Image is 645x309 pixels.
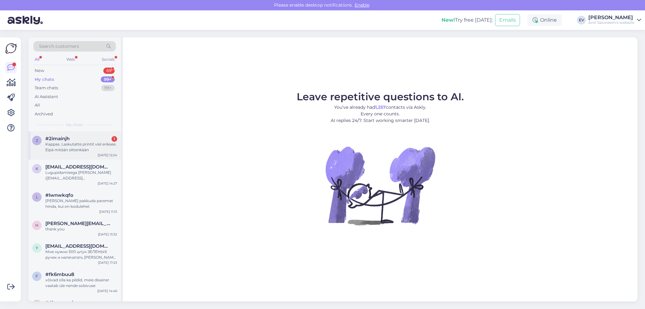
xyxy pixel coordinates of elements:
[36,246,38,250] span: y
[577,16,586,25] div: EV
[5,42,17,54] img: Askly Logo
[39,43,79,50] span: Search customers
[101,85,115,91] div: 99+
[528,14,562,26] div: Online
[65,55,76,63] div: Web
[98,181,117,186] div: [DATE] 14:27
[45,141,117,153] div: Kappas. Laskutatte printit viel eriksee. Eipä mitään sittenkään
[45,198,117,209] div: [PERSON_NAME] pakkuda paremat hinda, kui on kodulehel.
[98,232,117,237] div: [DATE] 15:32
[111,136,117,142] div: 1
[36,195,38,199] span: l
[35,85,58,91] div: Team chats
[442,17,455,23] b: New!
[66,122,83,128] span: My chats
[35,94,58,100] div: AI Assistant
[45,170,117,181] div: Lugupidamisega [PERSON_NAME] ([EMAIL_ADDRESS][DOMAIN_NAME])
[35,102,40,108] div: All
[495,14,520,26] button: Emails
[33,55,41,63] div: All
[97,289,117,293] div: [DATE] 14:46
[45,136,70,141] span: #2imainjh
[45,300,73,306] span: #4kpsmoxj
[588,20,634,25] div: Anti Saluneem's website
[45,272,74,277] span: #fk6mbuu8
[45,164,111,170] span: kool@nissikool.ee
[36,166,38,171] span: k
[297,104,464,124] p: You’ve already had contacts via Askly. Every one counts. AI replies 24/7. Start working smarter [...
[98,260,117,265] div: [DATE] 17:23
[98,153,117,157] div: [DATE] 12:24
[35,223,38,228] span: h
[45,243,111,249] span: yanaiter58@gmail.com
[101,76,115,83] div: 99+
[45,249,117,260] div: Мне нужно 500 штук ЗЕЛЕНЫХ ручек и напечатать [PERSON_NAME] и лого партии. По эмайлу тоже отправи...
[588,15,634,20] div: [PERSON_NAME]
[35,111,53,117] div: Archived
[588,15,641,25] a: [PERSON_NAME]Anti Saluneem's website
[35,76,54,83] div: My chats
[45,192,73,198] span: #lwnwkqfo
[45,221,111,226] span: heidi.wenninger@bwpackaging.com
[35,68,44,74] div: New
[103,68,115,74] div: 69
[45,226,117,232] div: thank you
[100,55,116,63] div: Socials
[36,138,38,143] span: 2
[45,277,117,289] div: võivad olla ka pildid, meie disainer vaatab üle nende sobivuse
[297,91,464,103] span: Leave repetitive questions to AI.
[353,2,371,8] span: Enable
[99,209,117,214] div: [DATE] 11:13
[375,104,386,110] b: 1,257
[36,274,38,279] span: f
[442,16,493,24] div: Try free [DATE]:
[323,129,437,242] img: No Chat active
